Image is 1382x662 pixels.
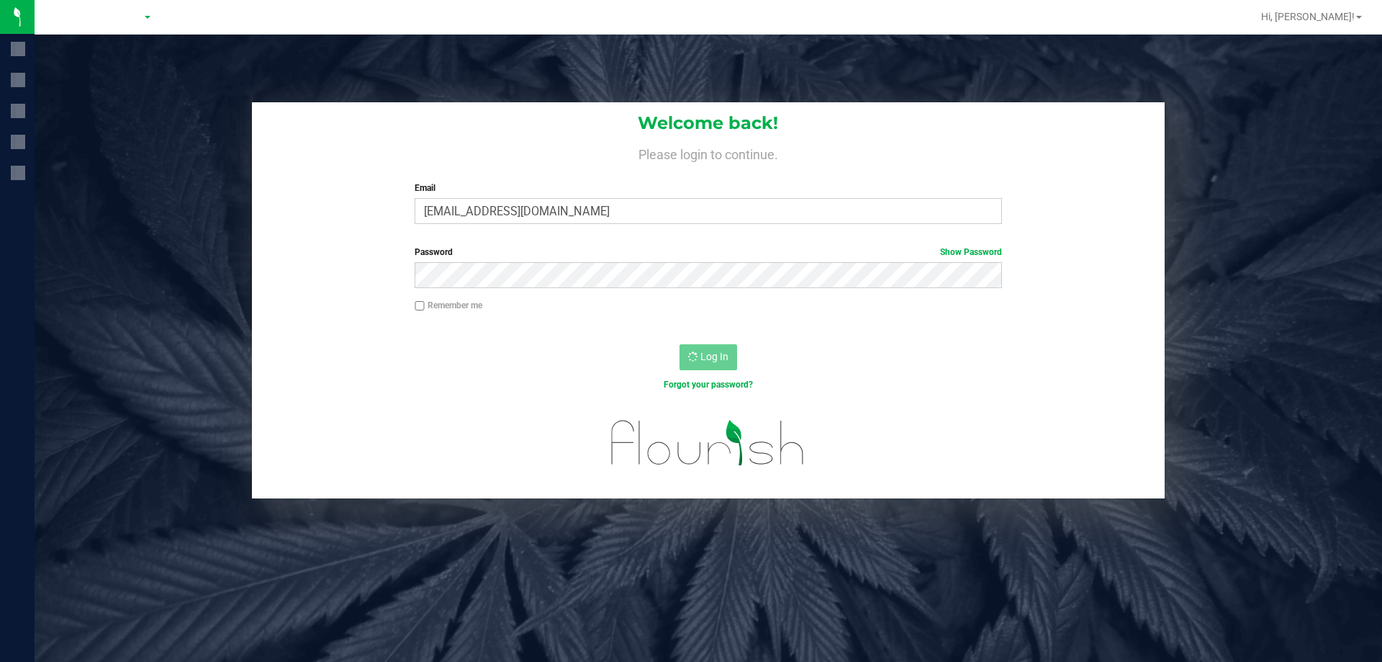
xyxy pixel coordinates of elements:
[664,380,753,390] a: Forgot your password?
[415,182,1001,194] label: Email
[252,144,1165,161] h4: Please login to continue.
[700,351,728,362] span: Log In
[415,299,482,312] label: Remember me
[415,247,453,257] span: Password
[1261,11,1355,22] span: Hi, [PERSON_NAME]!
[594,406,822,480] img: flourish_logo.svg
[940,247,1002,257] a: Show Password
[415,301,425,311] input: Remember me
[252,114,1165,133] h1: Welcome back!
[679,344,737,370] button: Log In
